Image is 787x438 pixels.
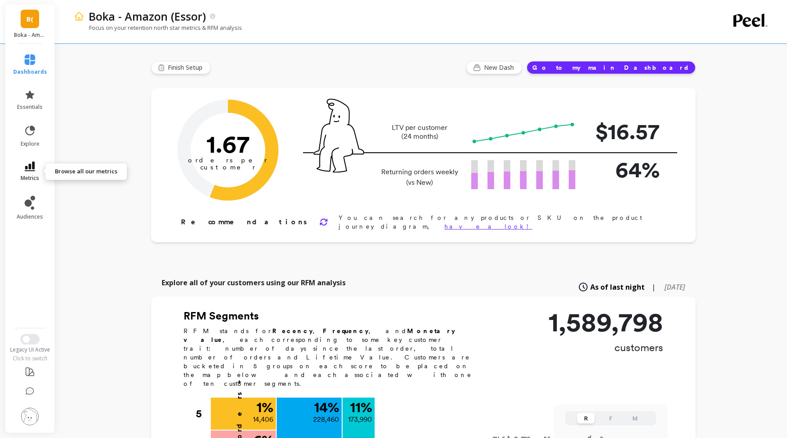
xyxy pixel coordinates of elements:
[379,123,461,141] p: LTV per customer (24 months)
[181,217,309,227] p: Recommendations
[162,277,346,288] p: Explore all of your customers using our RFM analysis
[21,140,40,147] span: explore
[664,282,685,292] span: [DATE]
[589,153,660,186] p: 64%
[314,99,364,172] img: pal seatted on line
[314,400,339,414] p: 14 %
[348,414,372,425] p: 173,990
[151,61,211,74] button: Finish Setup
[206,129,249,158] text: 1.67
[17,104,43,111] span: essentials
[444,223,532,230] a: have a look!
[652,282,656,292] span: |
[626,413,644,424] button: M
[89,9,206,24] p: Boka - Amazon (Essor)
[590,282,645,292] span: As of last night
[26,14,33,24] span: B(
[74,24,242,32] p: Focus on your retention north star metrics & RFM analysis
[21,408,39,425] img: profile picture
[549,341,663,355] p: customers
[253,414,273,425] p: 14,406
[188,156,268,164] tspan: orders per
[13,68,47,75] span: dashboards
[313,414,339,425] p: 228,460
[184,309,482,323] h2: RFM Segments
[168,63,205,72] span: Finish Setup
[200,163,256,171] tspan: customer
[350,400,372,414] p: 11 %
[20,334,40,345] button: Switch to New UI
[379,167,461,188] p: Returning orders weekly (vs New)
[256,400,273,414] p: 1 %
[4,346,56,353] div: Legacy UI Active
[466,61,522,74] button: New Dash
[339,213,668,231] p: You can search for any products or SKU on the product journey diagram,
[21,175,39,182] span: metrics
[323,327,368,334] b: Frequency
[589,115,660,148] p: $16.57
[74,11,84,22] img: header icon
[4,355,56,362] div: Click to switch
[549,309,663,335] p: 1,589,798
[196,398,210,430] div: 5
[14,32,46,39] p: Boka - Amazon (Essor)
[527,61,696,74] button: Go to my main Dashboard
[484,63,516,72] span: New Dash
[184,327,482,388] p: RFM stands for , , and , each corresponding to some key customer trait: number of days since the ...
[272,327,313,334] b: Recency
[602,413,619,424] button: F
[577,413,595,424] button: R
[17,213,43,220] span: audiences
